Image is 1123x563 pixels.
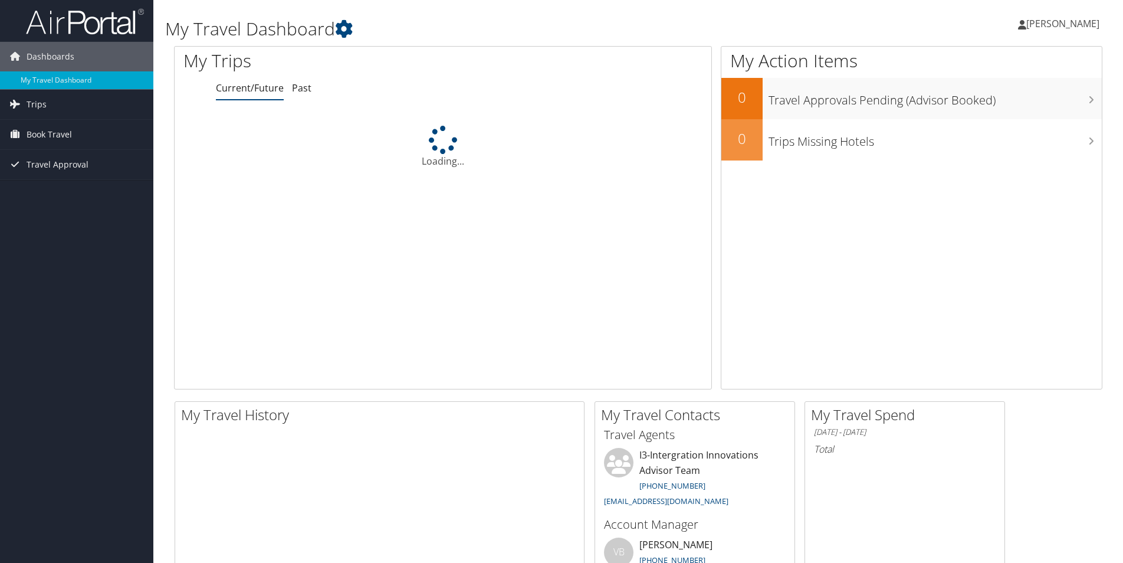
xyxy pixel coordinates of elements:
[165,17,796,41] h1: My Travel Dashboard
[604,516,786,533] h3: Account Manager
[216,81,284,94] a: Current/Future
[814,427,996,438] h6: [DATE] - [DATE]
[721,87,763,107] h2: 0
[27,42,74,71] span: Dashboards
[721,48,1102,73] h1: My Action Items
[814,443,996,456] h6: Total
[27,150,88,179] span: Travel Approval
[811,405,1004,425] h2: My Travel Spend
[769,127,1102,150] h3: Trips Missing Hotels
[183,48,479,73] h1: My Trips
[604,496,728,506] a: [EMAIL_ADDRESS][DOMAIN_NAME]
[26,8,144,35] img: airportal-logo.png
[598,448,792,511] li: I3-Intergration Innovations Advisor Team
[27,120,72,149] span: Book Travel
[721,119,1102,161] a: 0Trips Missing Hotels
[604,427,786,443] h3: Travel Agents
[181,405,584,425] h2: My Travel History
[639,480,705,491] a: [PHONE_NUMBER]
[175,126,711,168] div: Loading...
[292,81,311,94] a: Past
[721,78,1102,119] a: 0Travel Approvals Pending (Advisor Booked)
[769,86,1102,109] h3: Travel Approvals Pending (Advisor Booked)
[1026,17,1099,30] span: [PERSON_NAME]
[721,129,763,149] h2: 0
[27,90,47,119] span: Trips
[601,405,794,425] h2: My Travel Contacts
[1018,6,1111,41] a: [PERSON_NAME]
